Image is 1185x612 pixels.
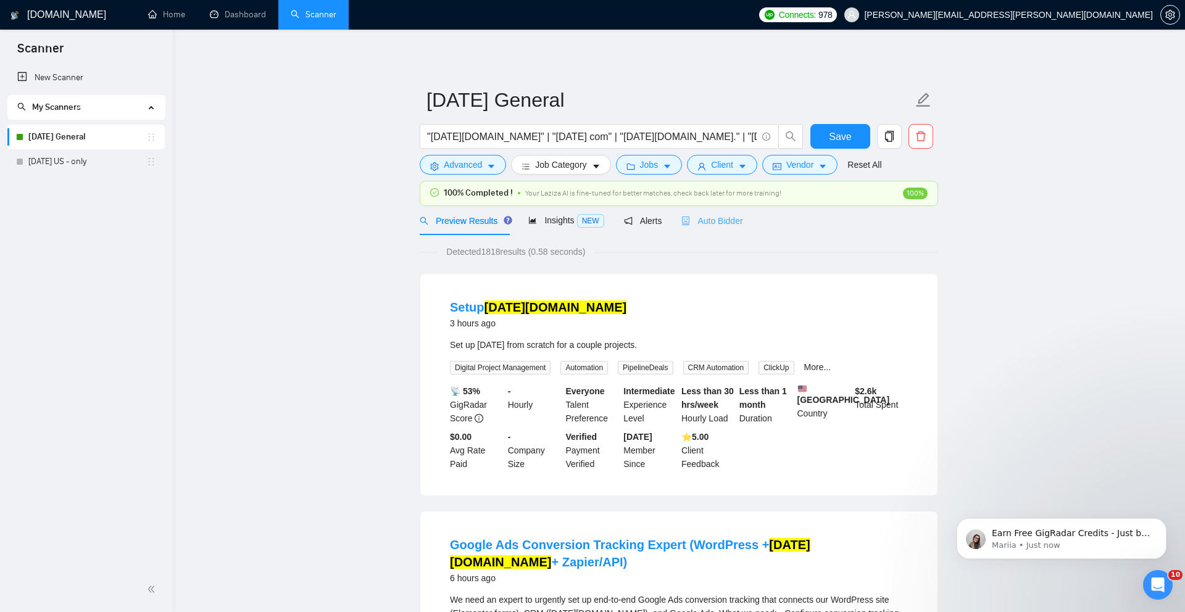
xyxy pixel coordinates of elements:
span: Detected 1818 results (0.58 seconds) [438,245,594,258]
span: Alerts [624,216,662,226]
span: Advanced [444,158,482,172]
span: setting [1161,10,1179,20]
div: Experience Level [621,384,679,425]
b: Less than 1 month [739,386,787,410]
span: robot [681,217,690,225]
span: Job Category [535,158,586,172]
span: PipelineDeals [618,361,673,374]
button: settingAdvancedcaret-down [420,155,506,175]
b: $ 2.6k [855,386,876,396]
div: Hourly Load [679,384,737,425]
span: holder [146,157,156,167]
a: [DATE] General [28,125,146,149]
span: search [779,131,802,142]
span: 100% Completed ! [444,186,513,200]
img: logo [10,6,19,25]
span: Your Laziza AI is fine-tuned for better matches, check back later for more training! [525,189,781,197]
img: 🇺🇸 [798,384,807,393]
iframe: Intercom live chat [1143,570,1173,600]
b: Less than 30 hrs/week [681,386,734,410]
div: Duration [737,384,795,425]
button: folderJobscaret-down [616,155,683,175]
b: Everyone [566,386,605,396]
b: [GEOGRAPHIC_DATA] [797,384,890,405]
a: Setup[DATE][DOMAIN_NAME] [450,300,626,314]
span: NEW [577,214,604,228]
b: ⭐️ 5.00 [681,432,709,442]
li: Monday General [7,125,165,149]
span: 100% [903,188,928,199]
a: More... [804,362,831,372]
span: edit [915,92,931,108]
button: Save [810,124,870,149]
span: My Scanners [17,102,81,112]
mark: [DATE][DOMAIN_NAME] [484,300,627,314]
span: caret-down [487,162,496,171]
span: setting [430,162,439,171]
a: setting [1160,10,1180,20]
input: Search Freelance Jobs... [427,129,757,144]
b: [DATE] [623,432,652,442]
span: double-left [147,583,159,595]
a: Reset All [847,158,881,172]
div: Member Since [621,430,679,471]
b: 📡 53% [450,386,480,396]
b: Intermediate [623,386,675,396]
span: caret-down [663,162,671,171]
div: Payment Verified [563,430,622,471]
span: Vendor [786,158,813,172]
span: copy [878,131,901,142]
li: Monday US - only [7,149,165,174]
button: delete [908,124,933,149]
div: Hourly [505,384,563,425]
span: delete [909,131,933,142]
div: Talent Preference [563,384,622,425]
a: dashboardDashboard [210,9,266,20]
span: notification [624,217,633,225]
b: - [508,432,511,442]
span: check-circle [430,188,439,197]
span: folder [626,162,635,171]
iframe: Intercom notifications message [938,492,1185,579]
span: caret-down [592,162,601,171]
span: user [697,162,706,171]
span: Save [829,129,851,144]
span: Scanner [7,39,73,65]
span: 10 [1168,570,1183,580]
span: Auto Bidder [681,216,742,226]
div: Company Size [505,430,563,471]
span: bars [522,162,530,171]
button: barsJob Categorycaret-down [511,155,610,175]
a: homeHome [148,9,185,20]
button: idcardVendorcaret-down [762,155,838,175]
span: Preview Results [420,216,509,226]
span: area-chart [528,216,537,225]
span: 978 [818,8,832,22]
span: user [847,10,856,19]
button: setting [1160,5,1180,25]
b: - [508,386,511,396]
div: Tooltip anchor [502,215,513,226]
a: New Scanner [17,65,155,90]
span: info-circle [762,133,770,141]
span: Digital Project Management [450,361,551,374]
div: GigRadar Score [447,384,505,425]
span: CRM Automation [683,361,749,374]
span: Insights [528,215,604,225]
div: Total Spent [852,384,910,425]
a: searchScanner [291,9,336,20]
li: New Scanner [7,65,165,90]
span: ClickUp [759,361,794,374]
b: $0.00 [450,432,472,442]
span: Automation [560,361,608,374]
span: Jobs [640,158,659,172]
span: idcard [773,162,781,171]
span: search [420,217,428,225]
div: 6 hours ago [450,571,908,585]
span: info-circle [475,414,483,423]
input: Scanner name... [426,85,913,115]
button: search [778,124,803,149]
